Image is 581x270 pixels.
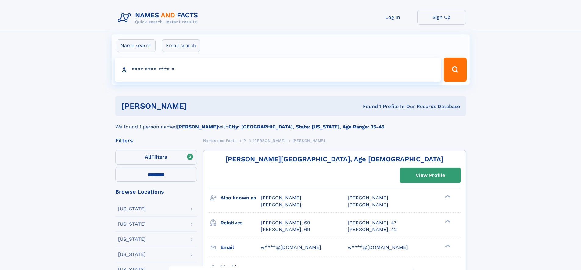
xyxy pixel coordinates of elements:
a: View Profile [400,168,461,183]
a: [PERSON_NAME], 42 [348,226,397,233]
a: Log In [368,10,417,25]
a: [PERSON_NAME], 69 [261,226,310,233]
div: ❯ [443,244,451,248]
span: [PERSON_NAME] [348,202,388,208]
div: ❯ [443,195,451,198]
button: Search Button [444,58,466,82]
a: [PERSON_NAME][GEOGRAPHIC_DATA], Age [DEMOGRAPHIC_DATA] [225,155,443,163]
a: [PERSON_NAME], 69 [261,219,310,226]
h3: Email [221,242,261,253]
label: Filters [115,150,197,165]
h3: Also known as [221,193,261,203]
span: [PERSON_NAME] [261,202,301,208]
span: All [145,154,151,160]
div: Filters [115,138,197,143]
label: Name search [117,39,156,52]
div: [US_STATE] [118,237,146,242]
div: [US_STATE] [118,252,146,257]
img: Logo Names and Facts [115,10,203,26]
input: search input [115,58,441,82]
b: [PERSON_NAME] [177,124,218,130]
a: Names and Facts [203,137,237,144]
span: [PERSON_NAME] [292,139,325,143]
div: We found 1 person named with . [115,116,466,131]
div: Browse Locations [115,189,197,195]
a: P [243,137,246,144]
div: Found 1 Profile In Our Records Database [275,103,460,110]
div: ❯ [443,219,451,223]
span: P [243,139,246,143]
span: [PERSON_NAME] [261,195,301,201]
label: Email search [162,39,200,52]
h1: [PERSON_NAME] [121,102,275,110]
a: [PERSON_NAME] [253,137,285,144]
a: Sign Up [417,10,466,25]
div: [US_STATE] [118,206,146,211]
span: [PERSON_NAME] [253,139,285,143]
span: [PERSON_NAME] [348,195,388,201]
a: [PERSON_NAME], 47 [348,219,396,226]
h3: Relatives [221,218,261,228]
div: View Profile [416,168,445,182]
div: [US_STATE] [118,222,146,226]
b: City: [GEOGRAPHIC_DATA], State: [US_STATE], Age Range: 35-45 [228,124,384,130]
